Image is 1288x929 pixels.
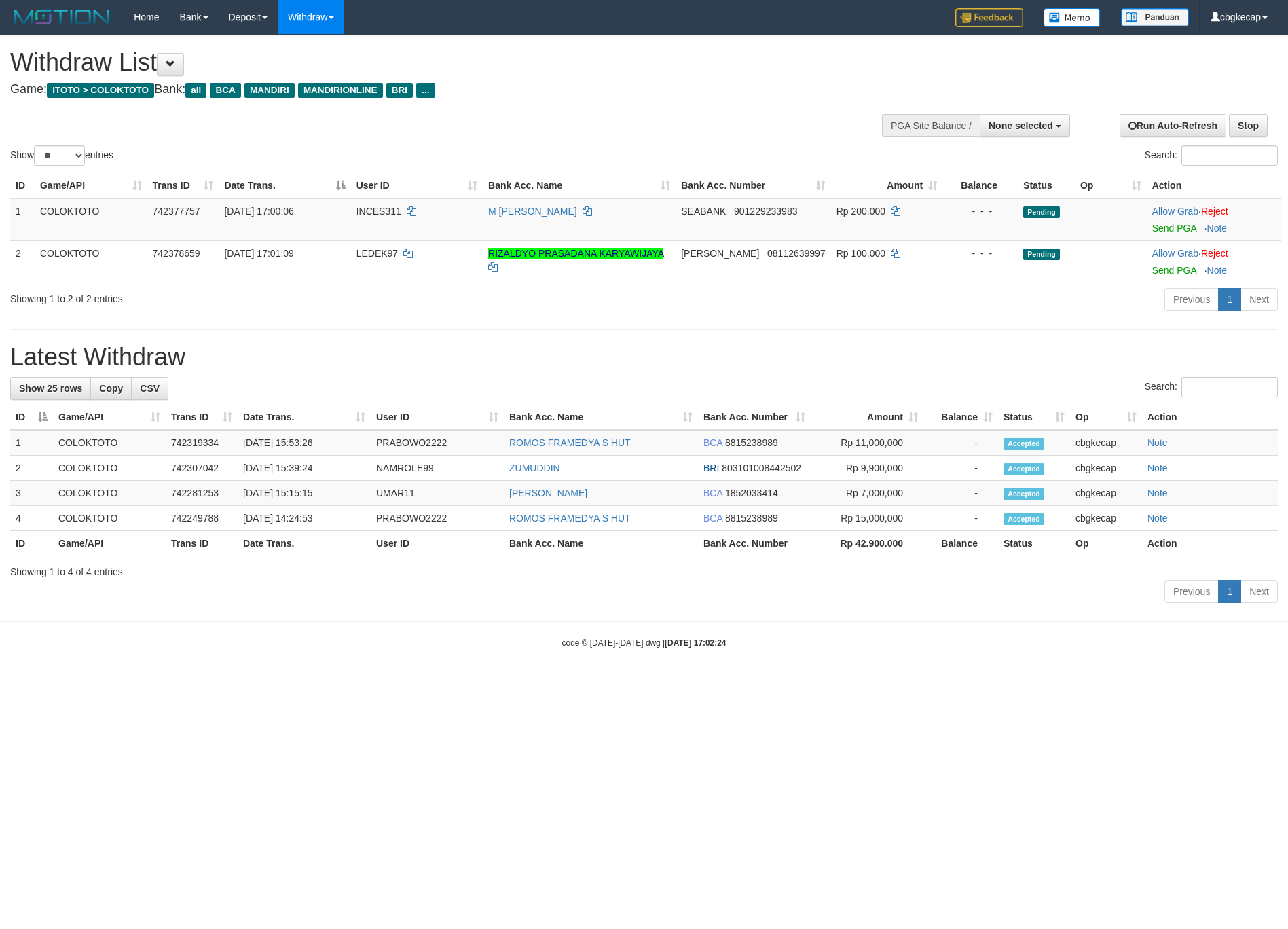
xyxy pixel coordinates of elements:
[1201,248,1228,259] a: Reject
[811,456,923,481] td: Rp 9,900,000
[725,513,778,524] span: Copy 8815238989 to clipboard
[488,206,577,217] a: M [PERSON_NAME]
[10,481,53,506] td: 3
[53,531,166,556] th: Game/API
[1152,206,1201,217] span: ·
[356,248,398,259] span: LEDEK97
[10,531,53,556] th: ID
[53,506,166,531] td: COLOKTOTO
[1218,580,1241,603] a: 1
[1070,531,1142,556] th: Op
[238,405,371,430] th: Date Trans.: activate to sort column ascending
[1147,437,1168,448] a: Note
[923,531,998,556] th: Balance
[371,531,504,556] th: User ID
[1121,8,1189,26] img: panduan.png
[1164,580,1219,603] a: Previous
[955,8,1023,27] img: Feedback.jpg
[882,114,980,137] div: PGA Site Balance /
[1207,223,1228,234] a: Note
[949,204,1012,218] div: - - -
[980,114,1070,137] button: None selected
[811,506,923,531] td: Rp 15,000,000
[10,344,1278,371] h1: Latest Withdraw
[483,173,676,198] th: Bank Acc. Name: activate to sort column ascending
[1142,405,1278,430] th: Action
[989,120,1053,131] span: None selected
[10,7,113,27] img: MOTION_logo.png
[703,462,719,473] span: BRI
[811,405,923,430] th: Amount: activate to sort column ascending
[1070,481,1142,506] td: cbgkecap
[1142,531,1278,556] th: Action
[811,531,923,556] th: Rp 42.900.000
[504,531,698,556] th: Bank Acc. Name
[1145,145,1278,166] label: Search:
[562,638,726,648] small: code © [DATE]-[DATE] dwg |
[1201,206,1228,217] a: Reject
[1181,377,1278,397] input: Search:
[10,198,35,241] td: 1
[509,488,587,498] a: [PERSON_NAME]
[371,405,504,430] th: User ID: activate to sort column ascending
[1070,456,1142,481] td: cbgkecap
[371,481,504,506] td: UMAR11
[1004,488,1044,500] span: Accepted
[811,430,923,456] td: Rp 11,000,000
[1004,513,1044,525] span: Accepted
[1152,265,1196,276] a: Send PGA
[238,456,371,481] td: [DATE] 15:39:24
[210,83,240,98] span: BCA
[1229,114,1268,137] a: Stop
[99,383,123,394] span: Copy
[298,83,383,98] span: MANDIRIONLINE
[923,405,998,430] th: Balance: activate to sort column ascending
[488,248,663,259] a: RIZALDYO PRASADANA KARYAWIJAYA
[1164,288,1219,311] a: Previous
[10,49,845,76] h1: Withdraw List
[722,462,801,473] span: Copy 803101008442502 to clipboard
[734,206,797,217] span: Copy 901229233983 to clipboard
[47,83,154,98] span: ITOTO > COLOKTOTO
[923,481,998,506] td: -
[1075,173,1147,198] th: Op: activate to sort column ascending
[1070,405,1142,430] th: Op: activate to sort column ascending
[224,206,293,217] span: [DATE] 17:00:06
[1147,198,1281,241] td: ·
[1240,288,1278,311] a: Next
[244,83,295,98] span: MANDIRI
[10,560,1278,579] div: Showing 1 to 4 of 4 entries
[238,481,371,506] td: [DATE] 15:15:15
[1145,377,1278,397] label: Search:
[224,248,293,259] span: [DATE] 17:01:09
[811,481,923,506] td: Rp 7,000,000
[10,240,35,283] td: 2
[35,198,147,241] td: COLOKTOTO
[166,531,238,556] th: Trans ID
[53,430,166,456] td: COLOKTOTO
[35,240,147,283] td: COLOKTOTO
[1152,206,1198,217] a: Allow Grab
[371,430,504,456] td: PRABOWO2222
[166,430,238,456] td: 742319334
[703,513,722,524] span: BCA
[19,383,82,394] span: Show 25 rows
[10,145,113,166] label: Show entries
[698,405,811,430] th: Bank Acc. Number: activate to sort column ascending
[10,173,35,198] th: ID
[131,377,168,400] a: CSV
[1023,249,1060,260] span: Pending
[166,481,238,506] td: 742281253
[698,531,811,556] th: Bank Acc. Number
[140,383,160,394] span: CSV
[1120,114,1226,137] a: Run Auto-Refresh
[238,506,371,531] td: [DATE] 14:24:53
[1147,462,1168,473] a: Note
[166,456,238,481] td: 742307042
[998,531,1070,556] th: Status
[10,287,526,306] div: Showing 1 to 2 of 2 entries
[53,481,166,506] td: COLOKTOTO
[10,405,53,430] th: ID: activate to sort column descending
[1152,223,1196,234] a: Send PGA
[1023,206,1060,218] span: Pending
